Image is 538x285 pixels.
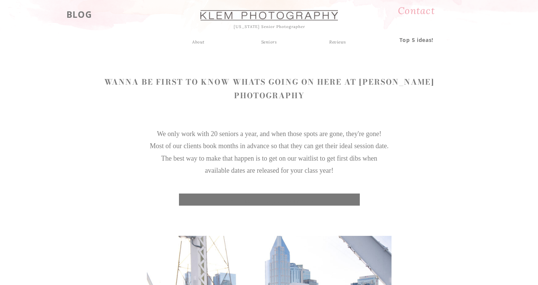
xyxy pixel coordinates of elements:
a: Contact [388,2,446,20]
h1: [US_STATE] Senior Photographer [220,23,319,31]
a: Seniors [256,39,283,45]
a: BLOG [55,7,104,20]
a: About [189,39,208,45]
h3: WANNA BE FIRST TO KNOW WHATS GOING ON HERE AT [PERSON_NAME] PHOTOGRAPHY [88,75,450,88]
a: Top 5 ideas! [392,35,442,42]
a: Download our top 5 ideas here! [209,196,330,203]
a: Reviews [320,39,356,45]
p: We only work with 20 seniors a year, and when those spots are gone, they're gone! Most of our cli... [150,128,389,179]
